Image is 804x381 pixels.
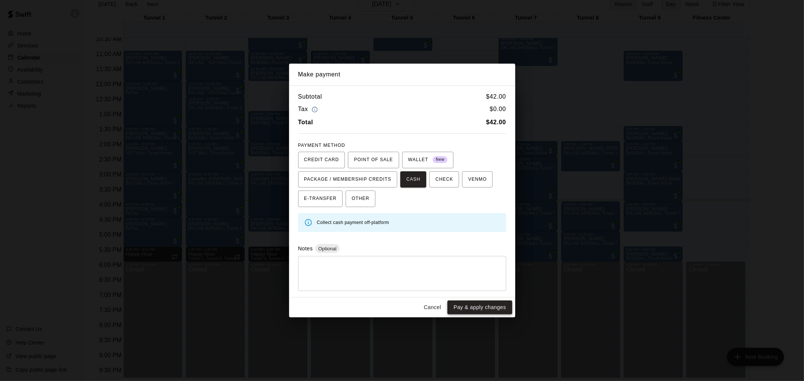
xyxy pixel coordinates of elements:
[354,154,393,166] span: POINT OF SALE
[298,92,322,102] h6: Subtotal
[486,119,506,125] b: $ 42.00
[304,154,339,166] span: CREDIT CARD
[298,171,398,188] button: PACKAGE / MEMBERSHIP CREDITS
[346,190,375,207] button: OTHER
[315,246,339,251] span: Optional
[304,193,337,205] span: E-TRANSFER
[298,245,313,251] label: Notes
[352,193,369,205] span: OTHER
[486,92,506,102] h6: $ 42.00
[348,152,399,168] button: POINT OF SALE
[298,119,313,125] b: Total
[468,174,487,186] span: VENMO
[408,154,448,166] span: WALLET
[429,171,459,188] button: CHECK
[462,171,493,188] button: VENMO
[402,152,454,168] button: WALLET New
[435,174,453,186] span: CHECK
[406,174,420,186] span: CASH
[420,300,444,314] button: Cancel
[317,220,389,225] span: Collect cash payment off-platform
[298,143,345,148] span: PAYMENT METHOD
[400,171,426,188] button: CASH
[304,174,392,186] span: PACKAGE / MEMBERSHIP CREDITS
[433,155,447,165] span: New
[289,64,515,85] h2: Make payment
[298,104,320,114] h6: Tax
[298,190,343,207] button: E-TRANSFER
[490,104,506,114] h6: $ 0.00
[447,300,512,314] button: Pay & apply changes
[298,152,345,168] button: CREDIT CARD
